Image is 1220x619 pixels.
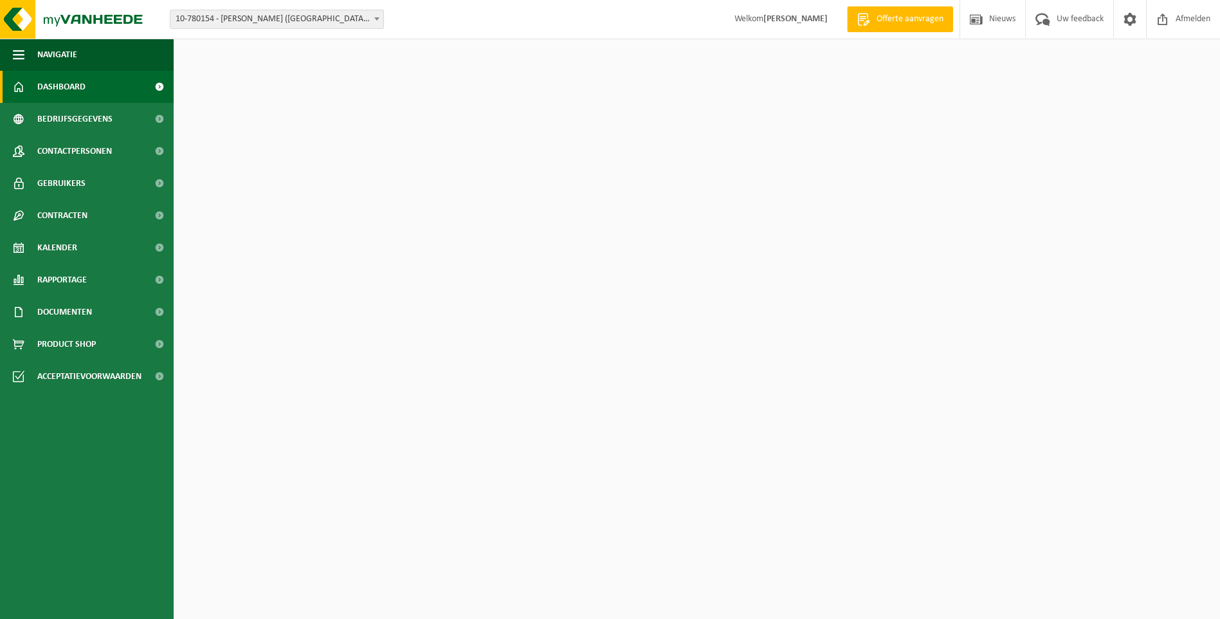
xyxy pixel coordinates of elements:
span: Kalender [37,232,77,264]
span: Bedrijfsgegevens [37,103,113,135]
a: Offerte aanvragen [847,6,953,32]
span: Acceptatievoorwaarden [37,360,141,393]
span: Documenten [37,296,92,328]
span: Contracten [37,199,87,232]
span: Offerte aanvragen [873,13,947,26]
strong: [PERSON_NAME] [763,14,828,24]
span: 10-780154 - ROYAL SANDERS (BELGIUM) BV - IEPER [170,10,384,29]
span: Navigatie [37,39,77,71]
span: Dashboard [37,71,86,103]
span: Rapportage [37,264,87,296]
span: Gebruikers [37,167,86,199]
span: Contactpersonen [37,135,112,167]
span: Product Shop [37,328,96,360]
span: 10-780154 - ROYAL SANDERS (BELGIUM) BV - IEPER [170,10,383,28]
